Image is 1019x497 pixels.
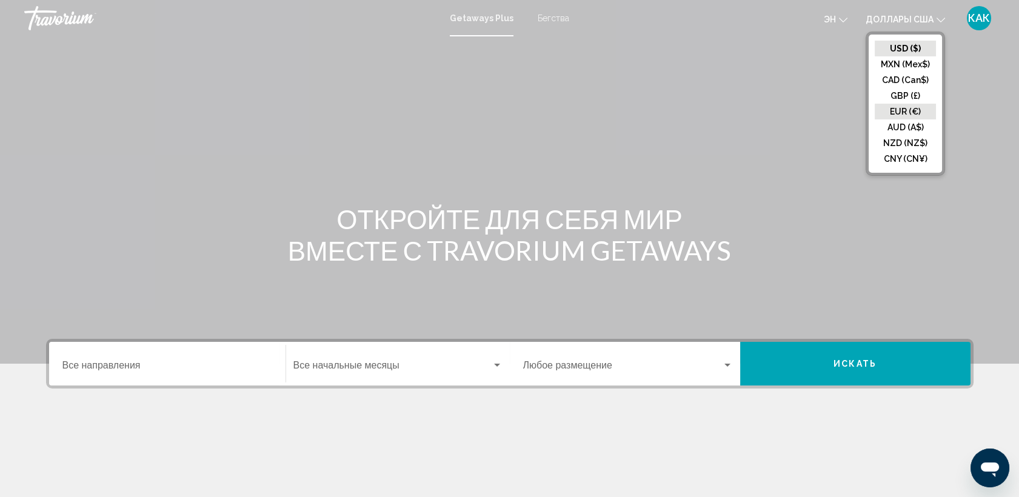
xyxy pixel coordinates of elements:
button: MXN (Mex$) [875,56,936,72]
button: CNY (CN¥) [875,151,936,167]
a: Getaways Plus [450,13,513,23]
a: Травориум [24,6,438,30]
button: USD ($) [875,41,936,56]
button: GBP (£) [875,88,936,104]
a: Бегства [538,13,569,23]
button: Изменить валюту [866,10,945,28]
h1: ОТКРОЙТЕ ДЛЯ СЕБЯ МИР ВМЕСТЕ С TRAVORIUM GETAWAYS [282,203,737,266]
span: Доллары США [866,15,934,24]
button: AUD (A$) [875,119,936,135]
iframe: Schaltfläche zum Öffnen des Messaging-Fensters [971,449,1009,487]
button: Искать [740,342,971,385]
button: NZD (NZ$) [875,135,936,151]
div: Виджет поиска [49,342,971,385]
span: Искать [834,359,877,369]
button: Пользовательское меню [963,5,995,31]
span: эн [824,15,836,24]
button: Изменение языка [824,10,847,28]
button: CAD (Can$) [875,72,936,88]
button: EUR (€) [875,104,936,119]
span: КАК [968,12,990,24]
